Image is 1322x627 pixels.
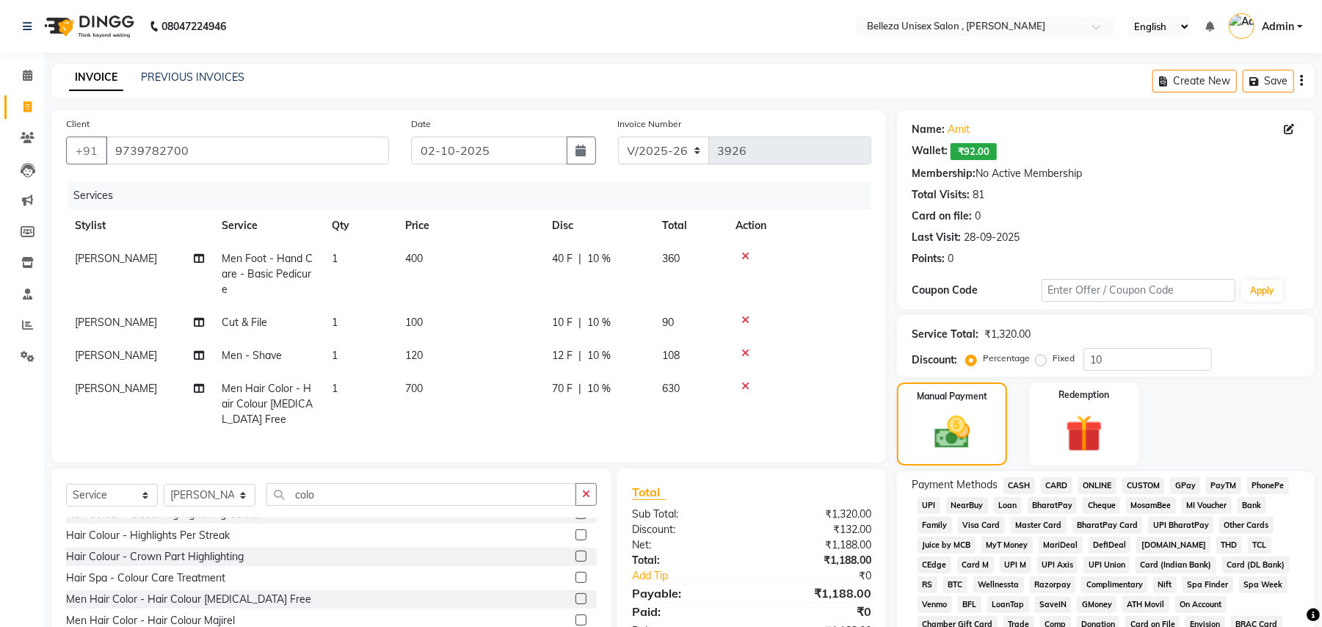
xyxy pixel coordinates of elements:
[752,522,882,537] div: ₹132.00
[1229,13,1254,39] img: Admin
[727,209,871,242] th: Action
[918,576,937,593] span: RS
[994,497,1022,514] span: Loan
[1136,557,1216,573] span: Card (Indian Bank)
[161,6,226,47] b: 08047224946
[1126,497,1176,514] span: MosamBee
[66,528,230,543] div: Hair Colour - Highlights Per Streak
[587,315,611,330] span: 10 %
[621,568,774,584] a: Add Tip
[332,349,338,362] span: 1
[68,182,882,209] div: Services
[1241,280,1283,302] button: Apply
[1148,517,1213,534] span: UPI BharatPay
[1083,557,1130,573] span: UPI Union
[943,576,967,593] span: BTC
[552,251,573,267] span: 40 F
[1041,477,1072,494] span: CARD
[981,537,1033,554] span: MyT Money
[1216,537,1242,554] span: THD
[957,557,994,573] span: Card M
[752,584,882,602] div: ₹1,188.00
[1206,477,1241,494] span: PayTM
[1078,477,1116,494] span: ONLINE
[578,251,581,267] span: |
[1136,537,1210,554] span: [DOMAIN_NAME]
[958,596,981,613] span: BFL
[222,349,282,362] span: Men - Shave
[973,187,984,203] div: 81
[1219,517,1274,534] span: Other Cards
[774,568,882,584] div: ₹0
[578,315,581,330] span: |
[66,209,213,242] th: Stylist
[958,517,1005,534] span: Visa Card
[1058,388,1109,402] label: Redemption
[552,315,573,330] span: 10 F
[1262,19,1294,35] span: Admin
[66,117,90,131] label: Client
[1182,497,1232,514] span: MI Voucher
[66,570,225,586] div: Hair Spa - Colour Care Treatment
[1083,497,1120,514] span: Cheque
[405,382,423,395] span: 700
[662,349,680,362] span: 108
[912,283,1041,298] div: Coupon Code
[266,483,576,506] input: Search or Scan
[912,166,1300,181] div: No Active Membership
[1000,557,1031,573] span: UPI M
[1247,477,1289,494] span: PhonePe
[1238,497,1266,514] span: Bank
[912,477,998,493] span: Payment Methods
[1030,576,1076,593] span: Razorpay
[923,412,981,453] img: _cash.svg
[213,209,323,242] th: Service
[984,327,1031,342] div: ₹1,320.00
[1239,576,1288,593] span: Spa Week
[66,137,107,164] button: +91
[1153,576,1177,593] span: Nift
[1035,596,1072,613] span: SaveIN
[405,252,423,265] span: 400
[752,553,882,568] div: ₹1,188.00
[75,382,157,395] span: [PERSON_NAME]
[587,348,611,363] span: 10 %
[1122,596,1169,613] span: ATH Movil
[578,381,581,396] span: |
[983,352,1030,365] label: Percentage
[662,252,680,265] span: 360
[752,603,882,620] div: ₹0
[222,382,313,426] span: Men Hair Color - Hair Colour [MEDICAL_DATA] Free
[1089,537,1131,554] span: DefiDeal
[75,316,157,329] span: [PERSON_NAME]
[552,348,573,363] span: 12 F
[973,576,1024,593] span: Wellnessta
[75,252,157,265] span: [PERSON_NAME]
[975,209,981,224] div: 0
[912,187,970,203] div: Total Visits:
[964,230,1020,245] div: 28-09-2025
[332,316,338,329] span: 1
[1248,537,1271,554] span: TCL
[912,251,945,267] div: Points:
[653,209,727,242] th: Total
[1183,576,1233,593] span: Spa Finder
[405,349,423,362] span: 120
[587,381,611,396] span: 10 %
[66,549,244,565] div: Hair Colour - Crown Part Highlighting
[912,209,972,224] div: Card on file:
[1039,537,1083,554] span: MariDeal
[912,166,976,181] div: Membership:
[1222,557,1290,573] span: Card (DL Bank)
[1175,596,1227,613] span: On Account
[662,316,674,329] span: 90
[621,522,752,537] div: Discount:
[222,316,267,329] span: Cut & File
[1042,279,1235,302] input: Enter Offer / Coupon Code
[987,596,1029,613] span: LoanTap
[917,390,987,403] label: Manual Payment
[752,507,882,522] div: ₹1,320.00
[621,537,752,553] div: Net:
[621,584,752,602] div: Payable:
[948,251,954,267] div: 0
